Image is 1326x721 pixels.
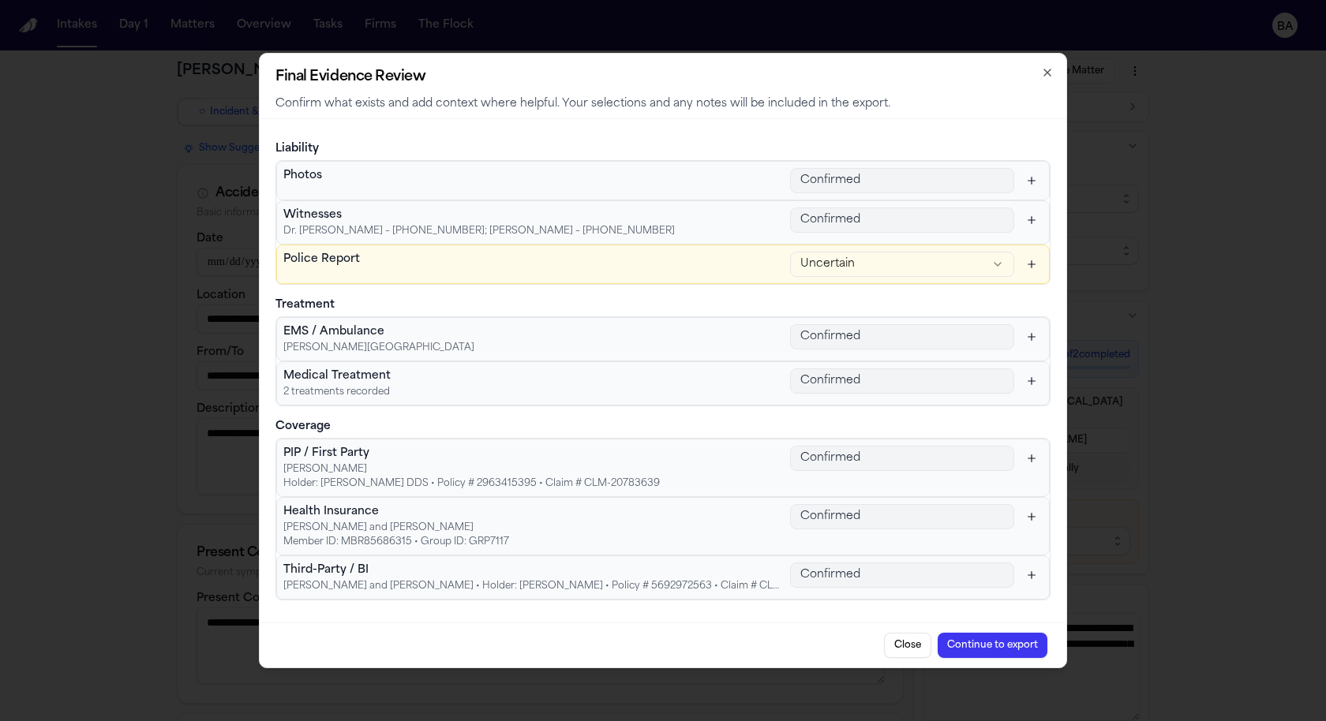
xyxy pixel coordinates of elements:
button: Add context for EMS / Ambulance [1021,326,1043,348]
h3: Treatment [275,297,1051,313]
div: 2 treatments recorded [283,386,391,398]
h2: Final Evidence Review [275,66,1051,88]
div: Police Report [283,252,360,267]
div: [PERSON_NAME] and [PERSON_NAME] [283,521,509,534]
div: Witnesses [283,207,675,223]
p: Confirm what exists and add context where helpful. Your selections and any notes will be included... [275,96,1051,112]
div: Dr. [PERSON_NAME] – [PHONE_NUMBER]; [PERSON_NAME] – [PHONE_NUMBER] [283,225,675,237]
div: Health Insurance status (locked) [790,504,1014,529]
div: EMS / Ambulance [283,324,474,340]
button: Police Report status [790,252,1014,277]
button: Close [884,633,931,658]
div: EMS / Ambulance status (locked) [790,324,1014,349]
div: [PERSON_NAME] [283,463,660,476]
button: Add context for Third-Party / BI [1021,564,1043,586]
div: Medical Treatment [283,368,391,384]
button: Add context for Medical Treatment [1021,370,1043,392]
button: Add context for Police Report [1021,253,1043,275]
div: Witnesses status (locked) [790,207,1014,233]
div: Third-Party / BI status (locked) [790,562,1014,588]
div: PIP / First Party status (locked) [790,446,1014,471]
div: [PERSON_NAME] and [PERSON_NAME] • Holder: [PERSON_NAME] • Policy # 5692972563 • Claim # CLM-67962526 [283,580,781,592]
button: Continue to export [938,633,1047,658]
button: Add context for Witnesses [1021,209,1043,231]
button: Add context for PIP / First Party [1021,447,1043,469]
div: Photos status (locked) [790,168,1014,193]
div: [PERSON_NAME][GEOGRAPHIC_DATA] [283,342,474,354]
div: Medical Treatment status (locked) [790,368,1014,394]
h3: Liability [275,141,1051,157]
div: Third-Party / BI [283,562,781,578]
div: PIP / First Party [283,446,660,461]
div: Health Insurance [283,504,509,520]
div: Member ID: MBR85686315 • Group ID: GRP7117 [283,536,509,548]
div: Photos [283,168,322,184]
button: Add context for Photos [1021,170,1043,192]
h3: Coverage [275,419,1051,435]
div: Holder: [PERSON_NAME] DDS • Policy # 2963415395 • Claim # CLM-20783639 [283,477,660,490]
button: Add context for Health Insurance [1021,506,1043,528]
